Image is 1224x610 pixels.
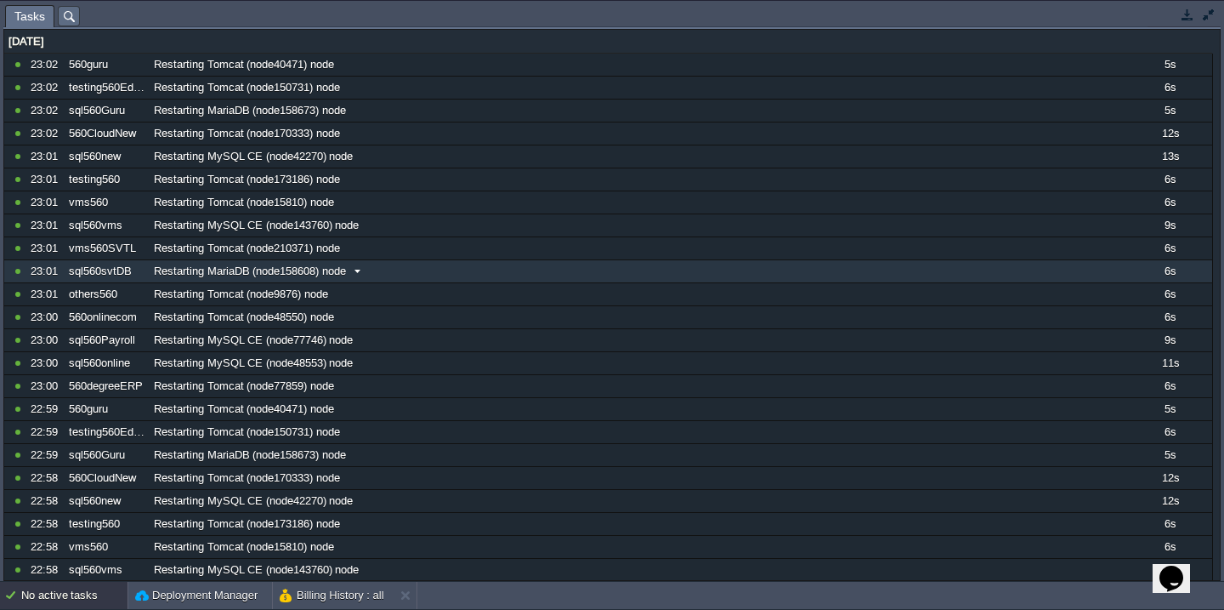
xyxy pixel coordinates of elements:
div: 23:02 [31,100,63,122]
div: 560CloudNew [65,123,148,145]
iframe: chat widget [1153,542,1207,593]
span: Restarting MySQL CE (node48553) node [154,356,353,371]
div: sql560Guru [65,100,148,122]
span: Restarting MariaDB (node158608) node [154,264,346,279]
span: Restarting Tomcat (node150731) node [154,425,340,440]
div: 22:59 [31,444,63,466]
div: sql560vms [65,559,148,581]
div: 6s [1128,168,1211,191]
button: Deployment Manager [135,587,258,604]
div: 5s [1128,398,1211,420]
span: Restarting Tomcat (node170333) node [154,470,340,486]
span: Restarting MySQL CE (node143760) node [154,562,359,578]
div: testing560 [65,513,148,535]
div: 22:58 [31,536,63,558]
div: 6s [1128,191,1211,214]
div: 6s [1128,306,1211,328]
div: 11s [1128,352,1211,374]
div: 23:01 [31,145,63,168]
div: 23:01 [31,168,63,191]
div: 560onlinecom [65,306,148,328]
div: 9s [1128,559,1211,581]
div: 22:58 [31,559,63,581]
div: vms560SVTL [65,237,148,259]
div: 12s [1128,467,1211,489]
div: 23:02 [31,54,63,76]
div: No active tasks [21,582,127,609]
div: 5s [1128,100,1211,122]
span: Restarting Tomcat (node173186) node [154,172,340,187]
div: sql560new [65,490,148,512]
span: Restarting Tomcat (node40471) node [154,402,334,417]
div: 6s [1128,421,1211,443]
div: vms560 [65,191,148,214]
div: vms560 [65,536,148,558]
div: sql560Guru [65,444,148,466]
div: 23:02 [31,123,63,145]
span: Restarting Tomcat (node173186) node [154,516,340,532]
span: Restarting Tomcat (node77859) node [154,379,334,394]
div: 22:58 [31,467,63,489]
div: 23:01 [31,237,63,259]
div: 6s [1128,77,1211,99]
div: 6s [1128,260,1211,282]
div: 23:00 [31,329,63,351]
span: Restarting MariaDB (node158673) node [154,103,346,118]
div: sql560svtDB [65,260,148,282]
div: 22:58 [31,513,63,535]
div: 560CloudNew [65,467,148,489]
div: 560degreeERP [65,375,148,397]
span: Restarting MySQL CE (node42270) node [154,149,353,164]
div: 6s [1128,536,1211,558]
div: 560guru [65,54,148,76]
div: 23:02 [31,77,63,99]
div: 12s [1128,490,1211,512]
span: Restarting Tomcat (node40471) node [154,57,334,72]
div: sql560Payroll [65,329,148,351]
div: 13s [1128,145,1211,168]
div: 5s [1128,54,1211,76]
div: testing560EduBee [65,421,148,443]
div: 23:01 [31,260,63,282]
span: Restarting Tomcat (node48550) node [154,310,334,325]
span: Restarting MySQL CE (node42270) node [154,493,353,509]
div: 22:58 [31,490,63,512]
div: 23:00 [31,306,63,328]
div: 9s [1128,214,1211,237]
div: 6s [1128,375,1211,397]
div: 12s [1128,123,1211,145]
div: 560guru [65,398,148,420]
span: Tasks [14,6,45,27]
button: Billing History : all [280,587,384,604]
div: 6s [1128,283,1211,305]
div: 23:01 [31,191,63,214]
span: Restarting MariaDB (node158673) node [154,448,346,463]
span: Restarting Tomcat (node15810) node [154,539,334,555]
div: 23:01 [31,214,63,237]
div: 22:59 [31,421,63,443]
span: Restarting Tomcat (node9876) node [154,287,328,302]
div: 5s [1128,444,1211,466]
div: testing560EduBee [65,77,148,99]
div: 23:00 [31,352,63,374]
div: 9s [1128,329,1211,351]
div: [DATE] [4,31,1212,53]
div: 22:59 [31,398,63,420]
span: Restarting Tomcat (node150731) node [154,80,340,95]
span: Restarting Tomcat (node210371) node [154,241,340,256]
span: Restarting MySQL CE (node77746) node [154,333,353,348]
div: others560 [65,283,148,305]
div: 23:00 [31,375,63,397]
div: testing560 [65,168,148,191]
div: 6s [1128,513,1211,535]
div: sql560new [65,145,148,168]
span: Restarting MySQL CE (node143760) node [154,218,359,233]
div: sql560vms [65,214,148,237]
div: sql560online [65,352,148,374]
div: 23:01 [31,283,63,305]
span: Restarting Tomcat (node170333) node [154,126,340,141]
span: Restarting Tomcat (node15810) node [154,195,334,210]
div: 6s [1128,237,1211,259]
